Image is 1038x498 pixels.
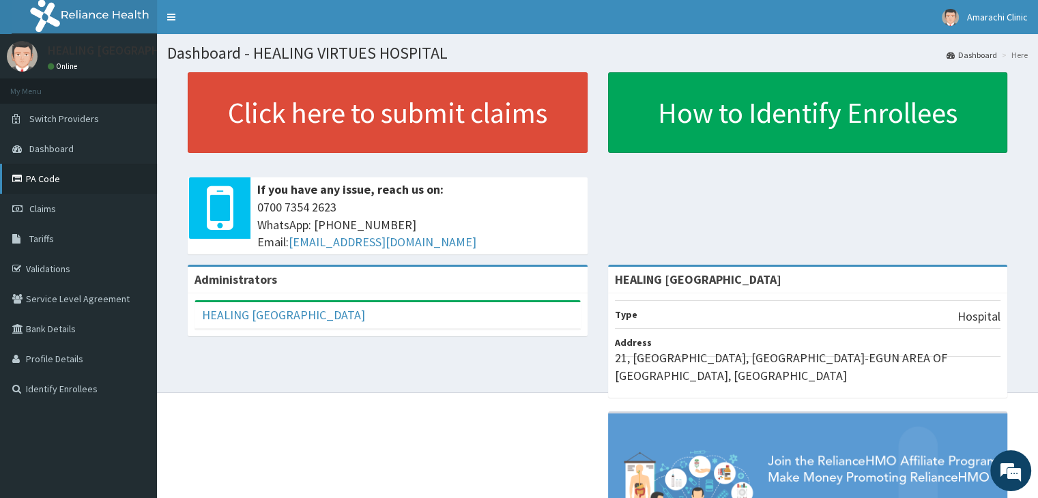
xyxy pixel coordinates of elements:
[289,234,476,250] a: [EMAIL_ADDRESS][DOMAIN_NAME]
[29,233,54,245] span: Tariffs
[615,308,637,321] b: Type
[29,143,74,155] span: Dashboard
[615,349,1001,384] p: 21, [GEOGRAPHIC_DATA], [GEOGRAPHIC_DATA]-EGUN AREA OF [GEOGRAPHIC_DATA], [GEOGRAPHIC_DATA]
[188,72,588,153] a: Click here to submit claims
[48,44,210,57] p: HEALING [GEOGRAPHIC_DATA]
[29,203,56,215] span: Claims
[257,199,581,251] span: 0700 7354 2623 WhatsApp: [PHONE_NUMBER] Email:
[947,49,997,61] a: Dashboard
[942,9,959,26] img: User Image
[48,61,81,71] a: Online
[967,11,1028,23] span: Amarachi Clinic
[615,336,652,349] b: Address
[608,72,1008,153] a: How to Identify Enrollees
[998,49,1028,61] li: Here
[202,307,365,323] a: HEALING [GEOGRAPHIC_DATA]
[194,272,277,287] b: Administrators
[167,44,1028,62] h1: Dashboard - HEALING VIRTUES HOSPITAL
[7,41,38,72] img: User Image
[957,308,1000,325] p: Hospital
[29,113,99,125] span: Switch Providers
[615,272,781,287] strong: HEALING [GEOGRAPHIC_DATA]
[257,181,444,197] b: If you have any issue, reach us on:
